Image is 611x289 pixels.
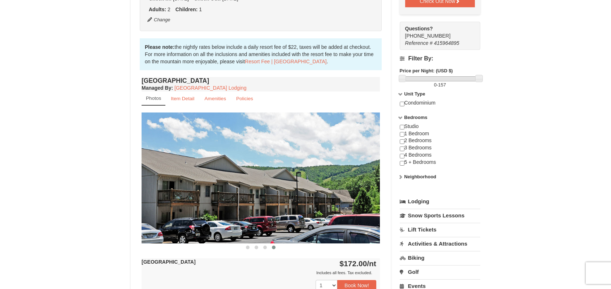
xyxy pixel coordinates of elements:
[166,92,199,106] a: Item Detail
[434,82,437,88] span: 0
[231,92,258,106] a: Policies
[142,259,196,265] strong: [GEOGRAPHIC_DATA]
[400,223,480,236] a: Lift Tickets
[200,92,231,106] a: Amenities
[175,7,198,12] strong: Children:
[142,85,171,91] span: Managed By
[142,92,165,106] a: Photos
[142,77,380,84] h4: [GEOGRAPHIC_DATA]
[400,195,480,208] a: Lodging
[405,25,467,39] span: [PHONE_NUMBER]
[236,96,253,101] small: Policies
[404,115,427,120] strong: Bedrooms
[405,40,433,46] span: Reference #
[199,7,202,12] span: 1
[140,38,382,70] div: the nightly rates below include a daily resort fee of $22, taxes will be added at checkout. For m...
[142,269,376,276] div: Includes all fees. Tax excluded.
[147,16,171,24] button: Change
[400,81,480,89] label: -
[142,112,380,243] img: 18876286-40-c42fb63f.jpg
[404,174,436,179] strong: Neighborhood
[168,7,170,12] span: 2
[400,209,480,222] a: Snow Sports Lessons
[434,40,459,46] span: 415964895
[204,96,226,101] small: Amenities
[400,55,480,62] h4: Filter By:
[142,85,173,91] strong: :
[174,85,246,91] a: [GEOGRAPHIC_DATA] Lodging
[400,251,480,264] a: Biking
[145,44,174,50] strong: Please note:
[245,59,326,64] a: Resort Fee | [GEOGRAPHIC_DATA]
[367,259,376,268] span: /nt
[438,82,446,88] span: 157
[400,265,480,279] a: Golf
[149,7,166,12] strong: Adults:
[400,99,480,114] div: Condominium
[339,259,376,268] strong: $172.00
[405,26,433,31] strong: Questions?
[400,123,480,173] div: Studio 1 Bedroom 2 Bedrooms 3 Bedrooms 4 Bedrooms 5 + Bedrooms
[400,68,453,73] strong: Price per Night: (USD $)
[146,95,161,101] small: Photos
[404,91,425,97] strong: Unit Type
[400,237,480,250] a: Activities & Attractions
[171,96,194,101] small: Item Detail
